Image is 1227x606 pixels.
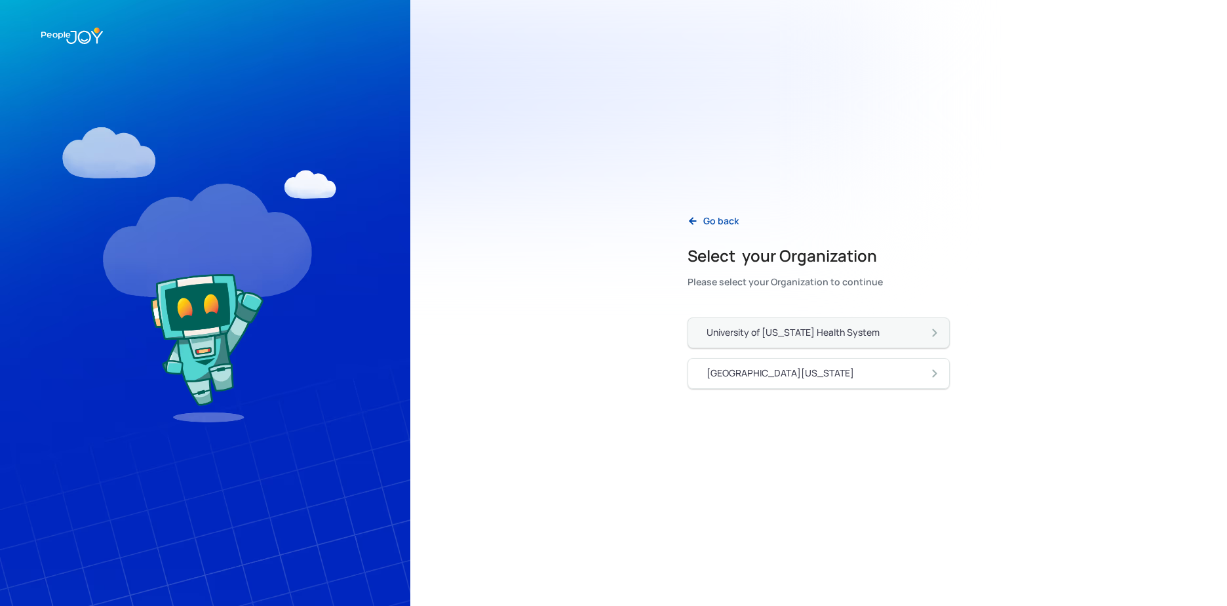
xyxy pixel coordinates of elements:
div: University of [US_STATE] Health System [707,326,880,339]
h2: Select your Organization [688,245,883,266]
a: University of [US_STATE] Health System [688,317,950,348]
a: [GEOGRAPHIC_DATA][US_STATE] [688,358,950,389]
div: [GEOGRAPHIC_DATA][US_STATE] [707,367,854,380]
a: Go back [677,208,749,235]
div: Go back [703,214,739,228]
div: Please select your Organization to continue [688,273,883,291]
